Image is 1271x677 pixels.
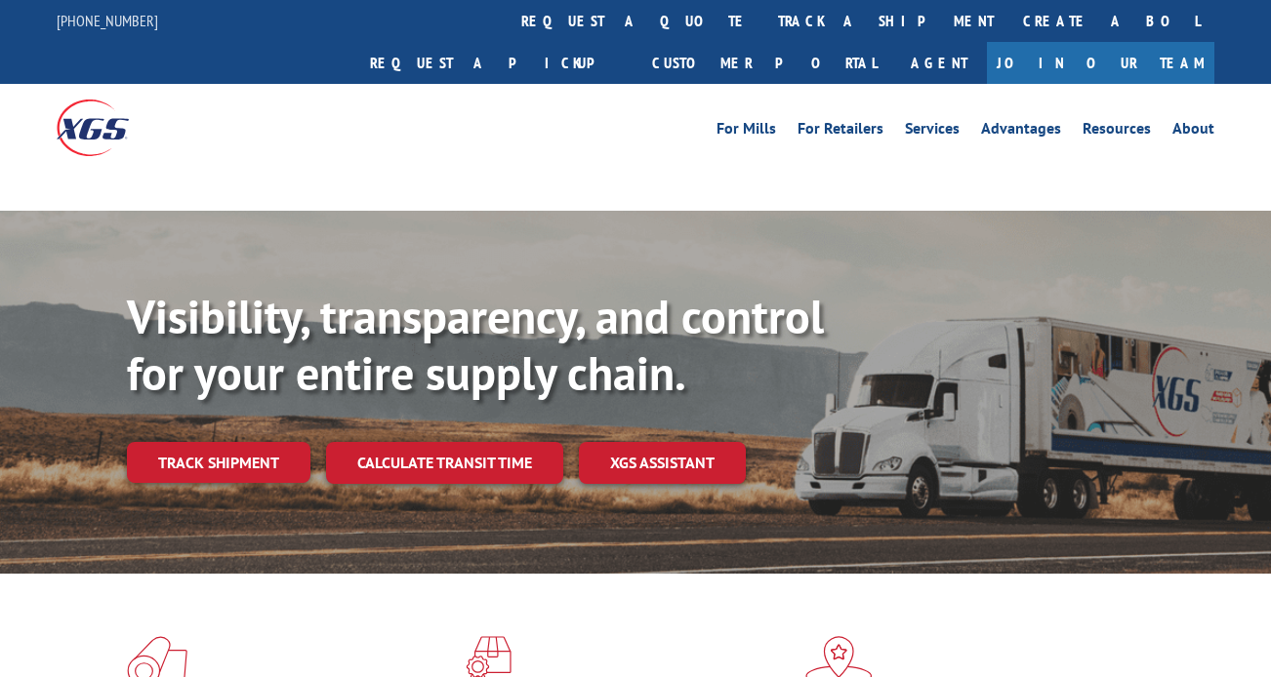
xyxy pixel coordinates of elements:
a: Services [905,121,960,142]
a: [PHONE_NUMBER] [57,11,158,30]
a: Request a pickup [355,42,637,84]
a: Agent [891,42,987,84]
a: Customer Portal [637,42,891,84]
a: For Mills [717,121,776,142]
a: Calculate transit time [326,442,563,484]
a: Advantages [981,121,1061,142]
a: Resources [1083,121,1151,142]
a: Join Our Team [987,42,1214,84]
a: About [1172,121,1214,142]
a: For Retailers [798,121,883,142]
a: XGS ASSISTANT [579,442,746,484]
b: Visibility, transparency, and control for your entire supply chain. [127,286,824,403]
a: Track shipment [127,442,310,483]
